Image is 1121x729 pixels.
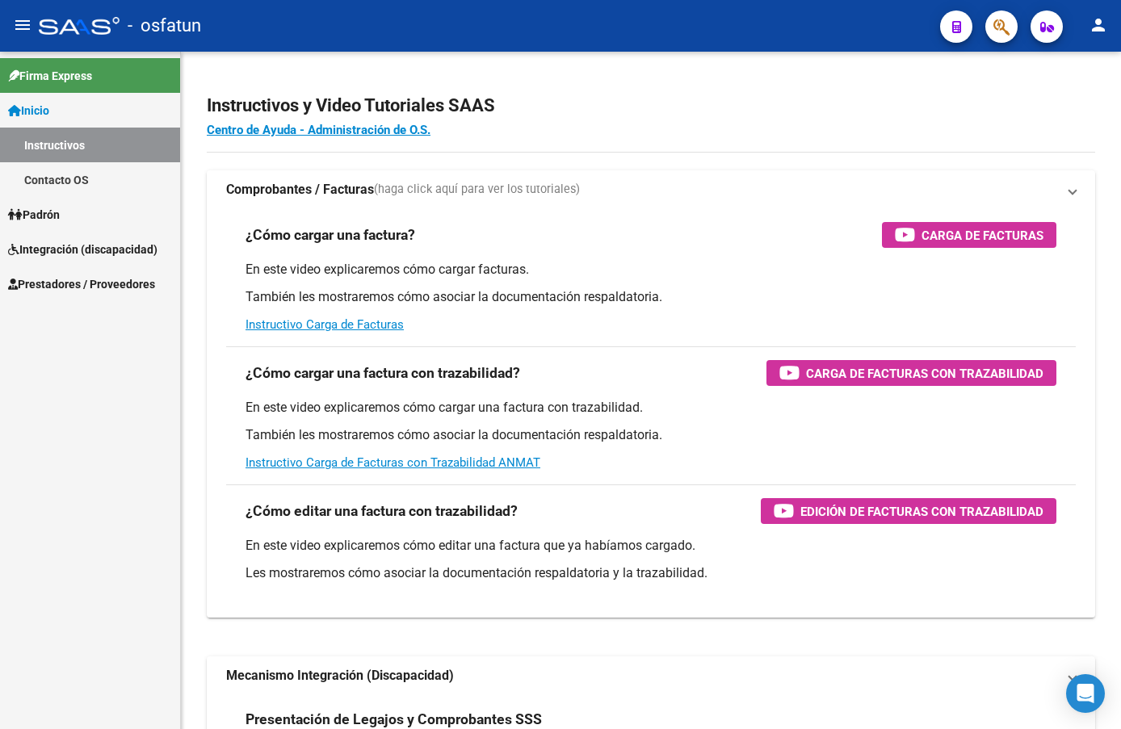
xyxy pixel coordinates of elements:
[1066,674,1105,713] div: Open Intercom Messenger
[207,123,430,137] a: Centro de Ayuda - Administración de O.S.
[226,181,374,199] strong: Comprobantes / Facturas
[246,399,1056,417] p: En este video explicaremos cómo cargar una factura con trazabilidad.
[207,656,1095,695] mat-expansion-panel-header: Mecanismo Integración (Discapacidad)
[246,317,404,332] a: Instructivo Carga de Facturas
[8,206,60,224] span: Padrón
[246,362,520,384] h3: ¿Cómo cargar una factura con trazabilidad?
[246,500,518,522] h3: ¿Cómo editar una factura con trazabilidad?
[207,209,1095,618] div: Comprobantes / Facturas(haga click aquí para ver los tutoriales)
[128,8,201,44] span: - osfatun
[246,455,540,470] a: Instructivo Carga de Facturas con Trazabilidad ANMAT
[766,360,1056,386] button: Carga de Facturas con Trazabilidad
[246,537,1056,555] p: En este video explicaremos cómo editar una factura que ya habíamos cargado.
[800,501,1043,522] span: Edición de Facturas con Trazabilidad
[13,15,32,35] mat-icon: menu
[246,426,1056,444] p: También les mostraremos cómo asociar la documentación respaldatoria.
[207,90,1095,121] h2: Instructivos y Video Tutoriales SAAS
[806,363,1043,383] span: Carga de Facturas con Trazabilidad
[8,67,92,85] span: Firma Express
[8,241,157,258] span: Integración (discapacidad)
[1089,15,1108,35] mat-icon: person
[246,261,1056,279] p: En este video explicaremos cómo cargar facturas.
[246,224,415,246] h3: ¿Cómo cargar una factura?
[207,170,1095,209] mat-expansion-panel-header: Comprobantes / Facturas(haga click aquí para ver los tutoriales)
[761,498,1056,524] button: Edición de Facturas con Trazabilidad
[922,225,1043,245] span: Carga de Facturas
[246,288,1056,306] p: También les mostraremos cómo asociar la documentación respaldatoria.
[374,181,580,199] span: (haga click aquí para ver los tutoriales)
[8,275,155,293] span: Prestadores / Proveedores
[8,102,49,119] span: Inicio
[882,222,1056,248] button: Carga de Facturas
[246,564,1056,582] p: Les mostraremos cómo asociar la documentación respaldatoria y la trazabilidad.
[226,667,454,685] strong: Mecanismo Integración (Discapacidad)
